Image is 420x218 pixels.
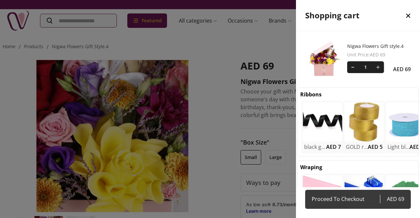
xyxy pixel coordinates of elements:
h2: Wraping [300,163,322,171]
a: Proceed To CheckoutAED 69 [305,190,411,209]
img: uae-gifts-pink wrapping [303,175,342,214]
span: 1 [359,61,372,73]
span: Unit Price : AED 69 [347,51,411,58]
div: uae-gifts-GOLD ribbonsGOLD ribbonsAED 5 [343,101,385,153]
img: uae-gifts-GOLD ribbons [345,102,384,142]
h2: Ribbons [300,90,322,98]
span: Proceed To Checkout [312,194,380,204]
a: Nigwa Flowers Gift style.4 [347,43,411,50]
div: uae-gifts-black gift ribbonsblack gift ribbonsAED 7 [302,101,344,153]
h2: Light blue gift ribbons [388,143,409,151]
button: close [396,1,420,30]
span: AED 5 [368,143,383,151]
img: uae-gifts-blue wrapping [345,175,384,214]
div: Nigwa Flowers Gift style.4 [305,31,411,86]
h2: black gift ribbons [304,143,326,151]
h2: GOLD ribbons [346,143,368,151]
img: uae-gifts-black gift ribbons [303,102,342,142]
span: AED 69 [380,194,404,204]
span: AED 69 [393,65,411,73]
h2: Shopping cart [305,10,359,21]
span: AED 7 [326,143,341,151]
